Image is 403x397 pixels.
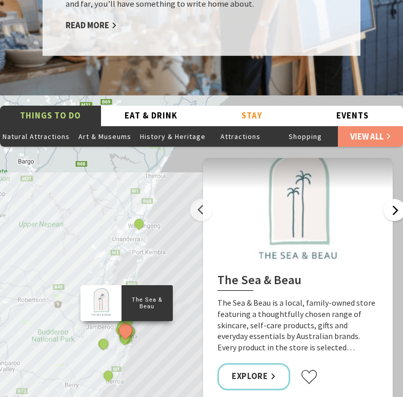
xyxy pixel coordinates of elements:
h2: The Sea & Beau [217,273,378,291]
button: Attractions [208,126,273,147]
button: History & Heritage [137,126,208,147]
button: See detail about Surf Camp Australia [102,369,115,382]
button: Previous [190,199,212,221]
button: See detail about The Sea & Beau [116,321,135,340]
a: Read More [66,20,117,31]
button: Click to favourite The Sea & Beau [300,369,318,385]
p: The Sea & Beau is a local, family-owned store featuring a thoughtfully chosen range of skincare, ... [217,297,378,353]
a: View All [338,126,403,147]
button: See detail about Saddleback Mountain Lookout, Kiama [97,336,110,350]
button: See detail about Miss Zoe's School of Dance [132,217,146,230]
button: Shopping [273,126,338,147]
button: See detail about Easts Beach, Kiama [118,332,131,346]
p: The Sea & Beau [122,295,173,311]
button: Eat & Drink [101,106,202,127]
button: Art & Museums [72,126,137,147]
button: See detail about Bonaira Native Gardens, Kiama [119,330,132,344]
button: Stay [201,106,303,127]
a: Explore [217,363,290,390]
